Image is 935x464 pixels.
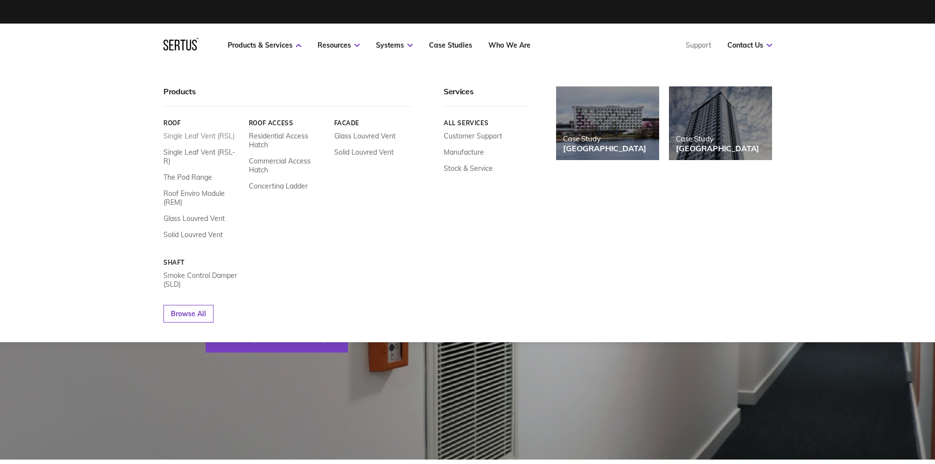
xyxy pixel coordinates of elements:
a: Glass Louvred Vent [163,214,225,223]
a: Case Studies [429,41,472,50]
a: Stock & Service [444,164,493,173]
a: Customer Support [444,132,502,140]
a: Glass Louvred Vent [334,132,395,140]
div: Services [444,86,527,107]
a: Facade [334,119,412,127]
div: Case Study [676,134,759,143]
a: Solid Louvred Vent [334,148,393,157]
a: Manufacture [444,148,484,157]
a: Resources [318,41,360,50]
a: Shaft [163,259,241,266]
div: Products [163,86,412,107]
a: Systems [376,41,413,50]
a: Roof Enviro Module (REM) [163,189,241,207]
div: [GEOGRAPHIC_DATA] [563,143,646,153]
a: The Pod Range [163,173,212,182]
a: Contact Us [727,41,772,50]
a: Case Study[GEOGRAPHIC_DATA] [556,86,659,160]
a: Browse All [163,305,214,323]
a: Concertina Ladder [248,182,307,191]
a: Residential Access Hatch [248,132,326,149]
a: Solid Louvred Vent [163,230,223,239]
a: All services [444,119,527,127]
div: [GEOGRAPHIC_DATA] [676,143,759,153]
a: Case Study[GEOGRAPHIC_DATA] [669,86,772,160]
div: Case Study [563,134,646,143]
a: Who We Are [488,41,531,50]
a: Roof Access [248,119,326,127]
a: Single Leaf Vent (RSL-R) [163,148,241,165]
a: Single Leaf Vent (RSL) [163,132,235,140]
a: Roof [163,119,241,127]
a: Smoke Control Damper (SLD) [163,271,241,289]
a: Products & Services [228,41,301,50]
a: Support [686,41,711,50]
a: Commercial Access Hatch [248,157,326,174]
